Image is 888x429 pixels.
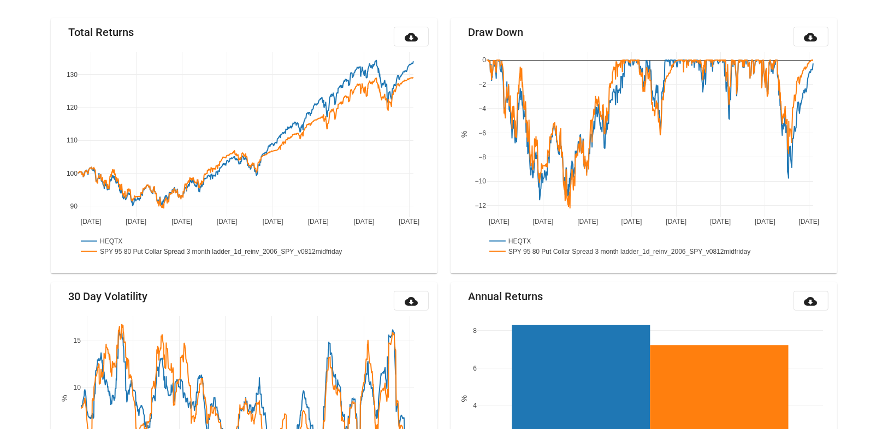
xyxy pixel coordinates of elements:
mat-card-title: 30 Day Volatility [68,291,147,302]
mat-card-title: Annual Returns [468,291,543,302]
mat-icon: cloud_download [405,295,418,308]
mat-icon: cloud_download [804,295,818,308]
mat-icon: cloud_download [405,31,418,44]
mat-card-title: Draw Down [468,27,523,38]
mat-card-title: Total Returns [68,27,134,38]
mat-icon: cloud_download [804,31,818,44]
